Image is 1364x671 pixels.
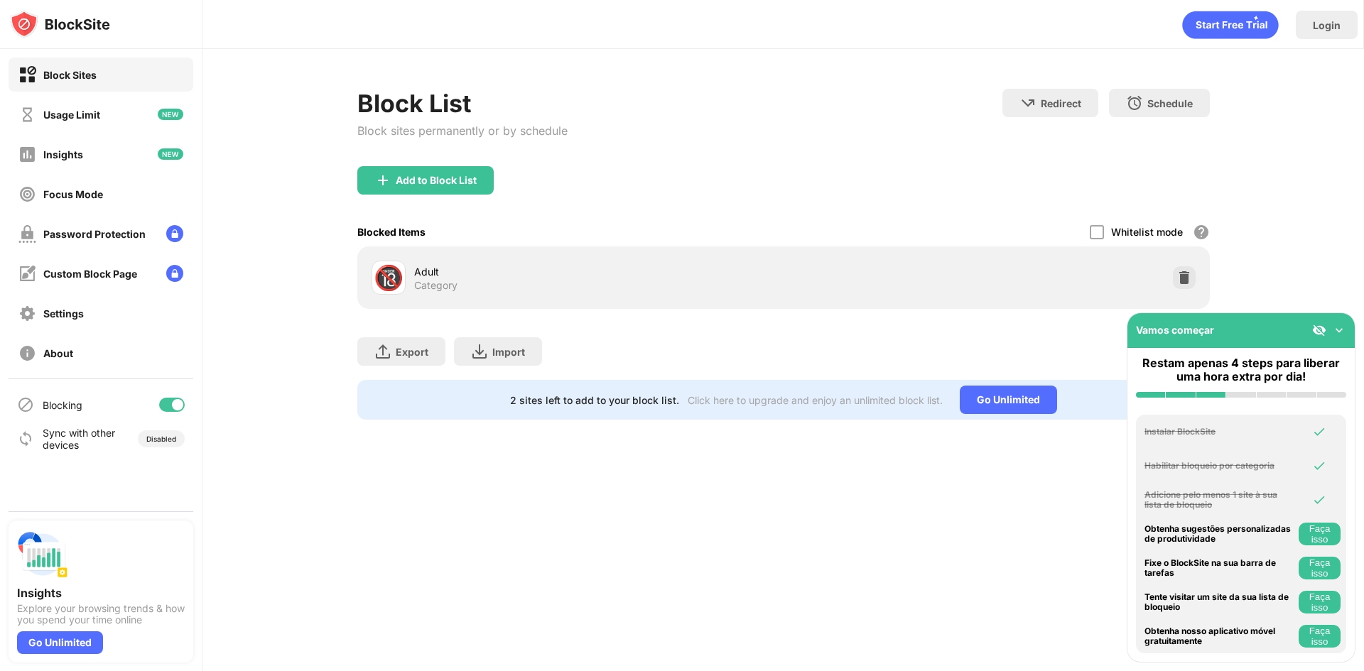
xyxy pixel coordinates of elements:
[18,344,36,362] img: about-off.svg
[18,66,36,84] img: block-on.svg
[17,396,34,413] img: blocking-icon.svg
[1312,459,1326,473] img: omni-check.svg
[10,10,110,38] img: logo-blocksite.svg
[146,435,176,443] div: Disabled
[43,228,146,240] div: Password Protection
[166,265,183,282] img: lock-menu.svg
[17,586,185,600] div: Insights
[357,89,568,118] div: Block List
[1144,524,1295,545] div: Obtenha sugestões personalizadas de produtividade
[1111,226,1183,238] div: Whitelist mode
[18,185,36,203] img: focus-off.svg
[43,347,73,359] div: About
[43,427,116,451] div: Sync with other devices
[396,346,428,358] div: Export
[1299,557,1341,579] button: Faça isso
[1144,592,1295,613] div: Tente visitar um site da sua lista de bloqueio
[158,148,183,160] img: new-icon.svg
[357,226,426,238] div: Blocked Items
[43,399,82,411] div: Blocking
[414,279,458,292] div: Category
[1136,356,1346,383] div: Restam apenas 4 steps para liberar uma hora extra por dia!
[492,346,525,358] div: Import
[43,188,103,200] div: Focus Mode
[18,106,36,124] img: time-usage-off.svg
[1144,490,1295,511] div: Adicione pelo menos 1 site à sua lista de bloqueio
[414,264,784,279] div: Adult
[510,394,679,406] div: 2 sites left to add to your block list.
[1299,523,1341,545] button: Faça isso
[17,603,185,626] div: Explore your browsing trends & how you spend your time online
[688,394,943,406] div: Click here to upgrade and enjoy an unlimited block list.
[18,305,36,322] img: settings-off.svg
[1332,323,1346,337] img: omni-setup-toggle.svg
[43,268,137,280] div: Custom Block Page
[1144,626,1295,647] div: Obtenha nosso aplicativo móvel gratuitamente
[1147,97,1193,109] div: Schedule
[1299,591,1341,613] button: Faça isso
[1136,324,1214,336] div: Vamos começar
[960,386,1057,414] div: Go Unlimited
[1182,11,1279,39] div: animation
[1144,461,1295,471] div: Habilitar bloqueio por categoria
[17,430,34,447] img: sync-icon.svg
[1144,427,1295,437] div: Instalar BlockSite
[43,148,83,160] div: Insights
[357,124,568,138] div: Block sites permanently or by schedule
[1313,19,1341,31] div: Login
[18,265,36,283] img: customize-block-page-off.svg
[166,225,183,242] img: lock-menu.svg
[43,109,100,121] div: Usage Limit
[17,529,68,580] img: push-insights.svg
[1312,323,1326,337] img: eye-not-visible.svg
[43,69,97,81] div: Block Sites
[43,307,84,320] div: Settings
[374,263,404,293] div: 🔞
[17,631,103,654] div: Go Unlimited
[1299,625,1341,648] button: Faça isso
[1312,493,1326,507] img: omni-check.svg
[18,146,36,163] img: insights-off.svg
[1144,558,1295,579] div: Fixe o BlockSite na sua barra de tarefas
[1312,425,1326,439] img: omni-check.svg
[1041,97,1081,109] div: Redirect
[396,175,477,186] div: Add to Block List
[158,109,183,120] img: new-icon.svg
[18,225,36,243] img: password-protection-off.svg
